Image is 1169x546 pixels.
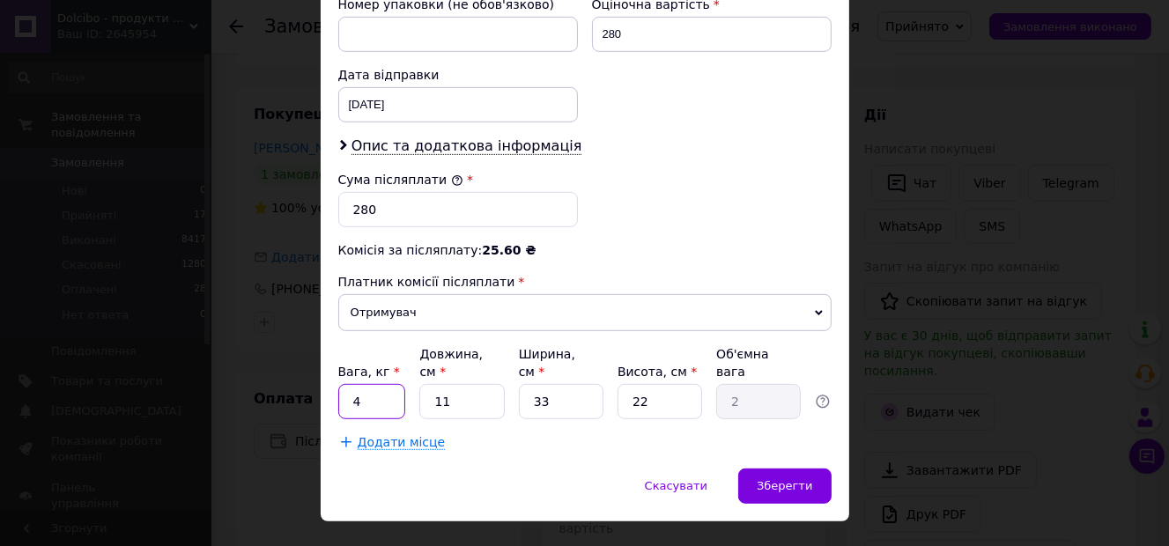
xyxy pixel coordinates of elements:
div: Комісія за післяплату: [338,241,832,259]
label: Ширина, см [519,347,575,379]
label: Довжина, см [419,347,483,379]
span: Скасувати [645,479,707,492]
div: Дата відправки [338,66,578,84]
span: Платник комісії післяплати [338,275,515,289]
span: Отримувач [338,294,832,331]
div: Об'ємна вага [716,345,801,380]
span: 25.60 ₴ [482,243,536,257]
span: Зберегти [757,479,812,492]
label: Вага, кг [338,365,400,379]
span: Опис та додаткова інформація [351,137,582,155]
label: Висота, см [618,365,697,379]
span: Додати місце [358,435,446,450]
label: Сума післяплати [338,173,463,187]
